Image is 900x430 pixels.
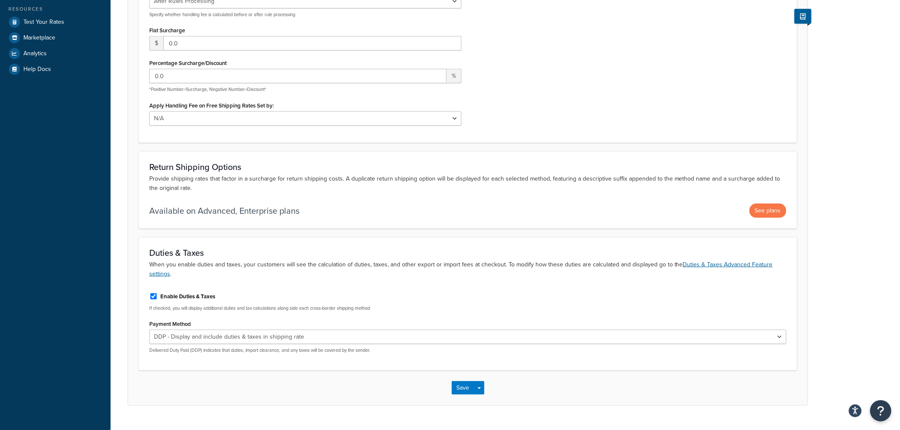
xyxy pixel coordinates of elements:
[149,60,227,66] label: Percentage Surcharge/Discount
[149,260,773,278] a: Duties & Taxes Advanced Feature settings
[870,400,891,422] button: Open Resource Center
[795,9,812,24] button: Show Help Docs
[149,321,191,327] label: Payment Method
[149,27,185,34] label: Flat Surcharge
[149,86,461,93] p: *Positive Number=Surcharge, Negative Number=Discount*
[6,14,104,30] a: Test Your Rates
[23,66,51,73] span: Help Docs
[149,248,786,257] h3: Duties & Taxes
[447,69,461,83] span: %
[749,204,786,218] button: See plans
[149,174,786,193] p: Provide shipping rates that factor in a surcharge for return shipping costs. A duplicate return s...
[6,30,104,45] a: Marketplace
[160,293,215,300] label: Enable Duties & Taxes
[23,19,64,26] span: Test Your Rates
[149,36,163,51] span: $
[23,34,55,42] span: Marketplace
[452,381,475,395] button: Save
[23,50,47,57] span: Analytics
[149,260,786,279] p: When you enable duties and taxes, your customers will see the calculation of duties, taxes, and o...
[6,46,104,61] a: Analytics
[6,62,104,77] a: Help Docs
[149,162,786,172] h3: Return Shipping Options
[149,305,786,311] p: If checked, you will display additional duties and tax calculations along side each cross-border ...
[149,102,274,109] label: Apply Handling Fee on Free Shipping Rates Set by:
[6,6,104,13] div: Resources
[149,205,299,217] p: Available on Advanced, Enterprise plans
[149,11,461,18] p: Specify whether handling fee is calculated before or after rule processing
[149,347,786,354] p: Delivered Duty Paid (DDP) indicates that duties, import clearance, and any taxes will be covered ...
